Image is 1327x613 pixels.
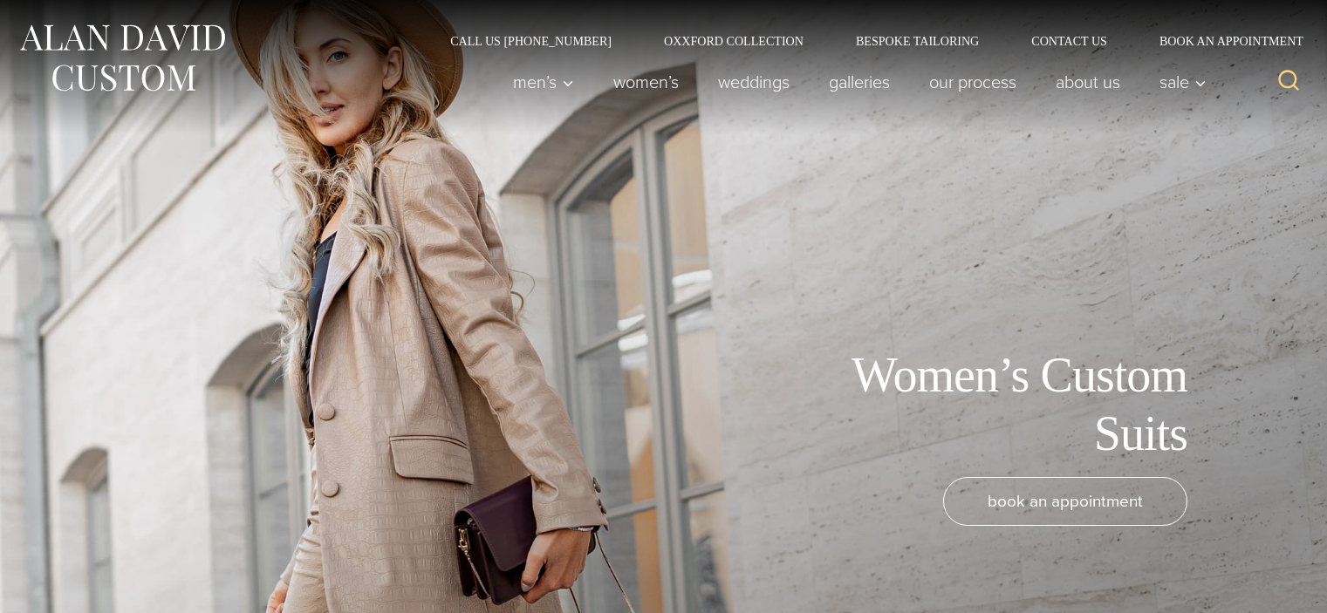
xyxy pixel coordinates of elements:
[910,65,1036,99] a: Our Process
[17,19,227,97] img: Alan David Custom
[513,73,574,91] span: Men’s
[1036,65,1140,99] a: About Us
[638,35,830,47] a: Oxxford Collection
[795,346,1187,463] h1: Women’s Custom Suits
[1005,35,1133,47] a: Contact Us
[1268,61,1310,103] button: View Search Form
[1159,73,1207,91] span: Sale
[424,35,1310,47] nav: Secondary Navigation
[1133,35,1310,47] a: Book an Appointment
[594,65,699,99] a: Women’s
[830,35,1005,47] a: Bespoke Tailoring
[810,65,910,99] a: Galleries
[699,65,810,99] a: weddings
[943,477,1187,526] a: book an appointment
[988,488,1143,514] span: book an appointment
[424,35,638,47] a: Call Us [PHONE_NUMBER]
[494,65,1216,99] nav: Primary Navigation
